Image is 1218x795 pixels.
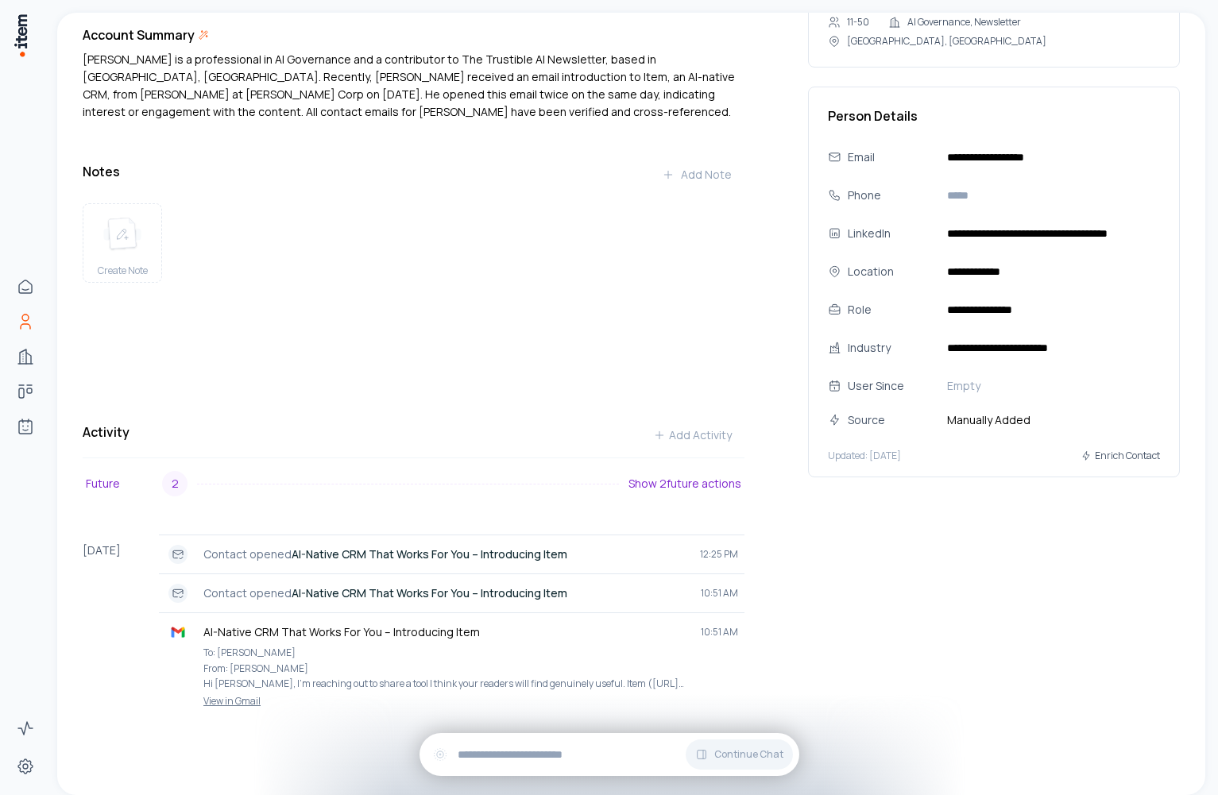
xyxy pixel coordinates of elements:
p: To: [PERSON_NAME] From: [PERSON_NAME] Hi [PERSON_NAME], I'm reaching out to share a tool I think ... [203,645,738,692]
p: AI-Native CRM That Works For You – Introducing Item [203,624,688,640]
a: Companies [10,341,41,372]
div: Source [848,411,934,429]
h3: Activity [83,423,130,442]
div: Role [848,301,934,318]
span: Create Note [98,264,148,277]
span: Empty [947,378,980,394]
a: People [10,306,41,338]
a: Deals [10,376,41,407]
span: 12:25 PM [700,548,738,561]
p: Contact opened [203,585,688,601]
div: Phone [848,187,934,204]
button: Empty [941,373,1160,399]
p: Updated: [DATE] [828,450,901,462]
img: create note [103,217,141,252]
span: 10:51 AM [701,587,738,600]
p: Future [86,475,162,492]
button: Enrich Contact [1081,442,1160,470]
h3: Account Summary [83,25,195,44]
a: View in Gmail [165,695,738,708]
div: LinkedIn [848,225,934,242]
a: Agents [10,411,41,442]
div: 2 [162,471,188,496]
button: Future2Show 2future actions [83,465,744,503]
button: Add Activity [640,419,744,451]
div: Add Note [662,167,732,183]
p: [PERSON_NAME] is a professional in AI Governance and a contributor to The Trustible AI Newsletter... [83,51,744,121]
img: gmail logo [170,624,186,640]
div: Continue Chat [420,733,799,776]
strong: AI-Native CRM That Works For You – Introducing Item [292,585,567,600]
a: Settings [10,751,41,782]
h3: Person Details [828,106,1160,125]
img: Item Brain Logo [13,13,29,58]
span: Manually Added [941,411,1160,429]
a: Activity [10,712,41,744]
div: Location [848,263,934,280]
p: Contact opened [203,546,687,562]
button: Add Note [649,159,744,191]
a: Home [10,271,41,303]
strong: AI-Native CRM That Works For You – Introducing Item [292,546,567,562]
p: AI Governance, Newsletter [907,16,1021,29]
p: 11-50 [847,16,869,29]
div: [DATE] [83,535,159,714]
h3: Notes [83,162,120,181]
div: Email [848,149,934,166]
p: Show 2 future actions [628,476,741,492]
div: User Since [848,377,934,395]
div: Industry [848,339,934,357]
button: Continue Chat [686,739,793,770]
p: [GEOGRAPHIC_DATA], [GEOGRAPHIC_DATA] [847,35,1046,48]
span: 10:51 AM [701,626,738,639]
span: Continue Chat [714,748,783,761]
button: create noteCreate Note [83,203,162,283]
